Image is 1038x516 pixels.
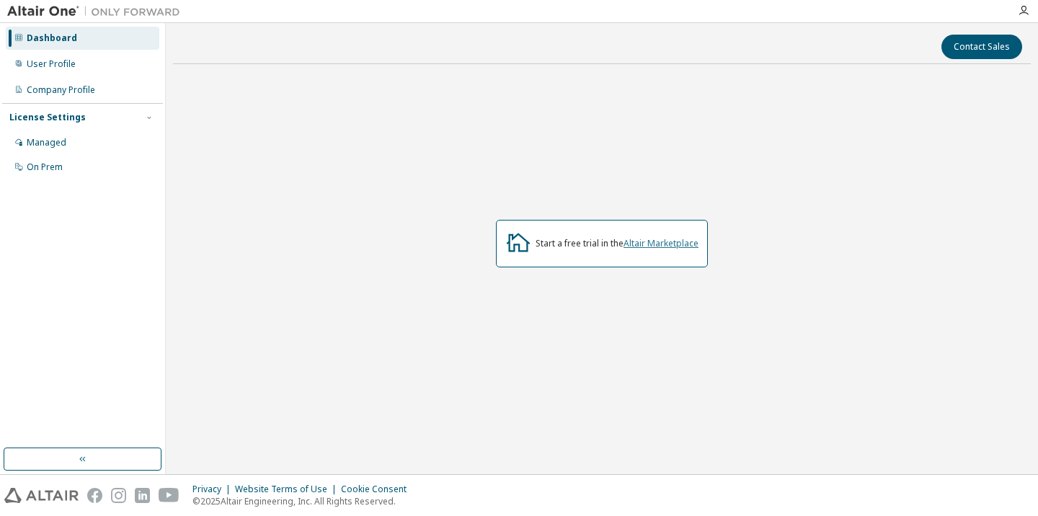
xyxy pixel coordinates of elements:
[27,161,63,173] div: On Prem
[192,495,415,507] p: © 2025 Altair Engineering, Inc. All Rights Reserved.
[7,4,187,19] img: Altair One
[27,58,76,70] div: User Profile
[159,488,179,503] img: youtube.svg
[192,484,235,495] div: Privacy
[135,488,150,503] img: linkedin.svg
[341,484,415,495] div: Cookie Consent
[27,32,77,44] div: Dashboard
[536,238,698,249] div: Start a free trial in the
[27,137,66,148] div: Managed
[9,112,86,123] div: License Settings
[111,488,126,503] img: instagram.svg
[624,237,698,249] a: Altair Marketplace
[4,488,79,503] img: altair_logo.svg
[235,484,341,495] div: Website Terms of Use
[941,35,1022,59] button: Contact Sales
[87,488,102,503] img: facebook.svg
[27,84,95,96] div: Company Profile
